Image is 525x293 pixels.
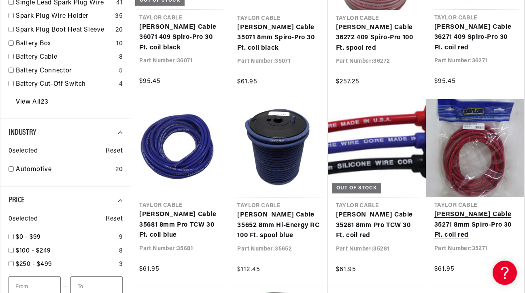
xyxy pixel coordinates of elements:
[119,52,123,63] div: 8
[16,165,112,175] a: Automotive
[116,39,123,49] div: 10
[119,79,123,90] div: 4
[119,232,123,243] div: 9
[115,11,123,22] div: 35
[16,97,48,108] a: View All 23
[16,52,116,63] a: Battery Cable
[16,11,112,22] a: Spark Plug Wire Holder
[119,66,123,76] div: 5
[139,22,221,53] a: [PERSON_NAME] Cable 36071 409 Spiro-Pro 30 Ft. coil black
[16,79,116,90] a: Battery Cut-Off Switch
[9,196,25,204] span: Price
[16,66,116,76] a: Battery Connector
[119,246,123,257] div: 8
[16,39,113,49] a: Battery Box
[16,25,112,36] a: Spark Plug Boot Heat Sleeve
[115,165,123,175] div: 20
[16,234,41,240] span: $0 - $99
[115,25,123,36] div: 20
[119,259,123,270] div: 3
[106,214,123,225] span: Reset
[63,281,69,292] span: —
[434,210,516,241] a: [PERSON_NAME] Cable 35271 8mm Spiro-Pro 30 Ft. coil red
[434,22,516,53] a: [PERSON_NAME] Cable 36271 409 Spiro-Pro 30 Ft. coil red
[336,23,418,54] a: [PERSON_NAME] Cable 36272 409 Spiro-Pro 100 Ft. spool red
[9,214,38,225] span: 0 selected
[139,210,221,241] a: [PERSON_NAME] Cable 35681 8mm Pro TCW 30 Ft. coil blue
[16,248,51,254] span: $100 - $249
[106,146,123,157] span: Reset
[237,23,319,54] a: [PERSON_NAME] Cable 35071 8mm Spiro-Pro 30 Ft. coil black
[9,129,36,137] span: Industry
[237,210,319,241] a: [PERSON_NAME] Cable 35652 8mm Hi-Energy RC 100 Ft. spool blue
[9,146,38,157] span: 0 selected
[336,210,418,241] a: [PERSON_NAME] Cable 35281 8mm Pro TCW 30 Ft. coil red
[16,261,52,268] span: $250 - $499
